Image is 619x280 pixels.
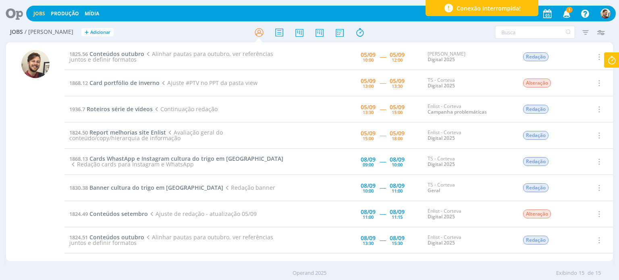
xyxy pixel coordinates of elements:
[69,234,88,241] span: 1824.51
[89,233,144,241] span: Conteúdos outubro
[600,6,611,21] button: G
[392,58,403,62] div: 12:00
[428,77,511,89] div: TS - Corteva
[523,183,548,192] span: Redação
[523,209,551,218] span: Alteração
[428,135,455,141] a: Digital 2025
[363,162,374,167] div: 09:00
[69,106,85,113] span: 1936.7
[89,155,283,162] span: Cards WhastApp e Instagram cultura do trigo em [GEOGRAPHIC_DATA]
[523,79,551,87] span: Alteração
[390,157,405,162] div: 08/09
[523,131,548,140] span: Redação
[363,110,374,114] div: 13:30
[392,136,403,141] div: 18:00
[363,241,374,245] div: 13:30
[160,79,257,87] span: Ajuste #PTV no PPT da pasta view
[21,50,50,78] img: G
[31,10,48,17] button: Jobs
[495,26,575,39] input: Busca
[85,28,89,37] span: +
[69,79,88,87] span: 1868.12
[69,129,166,136] a: 1824.50Report melhorias site Enlist
[51,10,79,17] a: Produção
[428,108,487,115] a: Campanha problemáticas
[558,6,574,21] button: 1
[363,58,374,62] div: 10:00
[380,158,386,165] span: -----
[69,184,88,191] span: 1830.38
[380,210,386,218] span: -----
[392,84,403,88] div: 13:30
[69,129,88,136] span: 1824.50
[380,53,386,60] span: -----
[33,10,45,17] a: Jobs
[363,84,374,88] div: 13:00
[428,182,511,194] div: TS - Corteva
[361,52,376,58] div: 05/09
[89,129,166,136] span: Report melhorias site Enlist
[69,50,88,58] span: 1825.56
[89,184,223,191] span: Banner cultura do trigo em [GEOGRAPHIC_DATA]
[85,10,99,17] a: Mídia
[392,110,403,114] div: 15:00
[361,157,376,162] div: 08/09
[48,10,81,17] button: Produção
[457,4,521,12] span: Conexão interrompida!
[380,131,386,139] span: -----
[89,79,160,87] span: Card portfólio de inverno
[428,156,511,168] div: TS - Corteva
[588,269,594,277] span: de
[82,10,102,17] button: Mídia
[600,8,611,19] img: G
[69,155,283,162] a: 1868.13Cards WhastApp e Instagram cultura do trigo em [GEOGRAPHIC_DATA]
[428,213,455,220] a: Digital 2025
[148,210,256,218] span: Ajuste de redação - atualização 05/09
[90,30,110,35] span: Adicionar
[428,234,511,246] div: Enlist - Corteva
[390,235,405,241] div: 08/09
[69,210,88,218] span: 1824.49
[392,241,403,245] div: 15:30
[523,236,548,245] span: Redação
[380,184,386,191] span: -----
[89,210,148,218] span: Conteúdos setembro
[361,235,376,241] div: 08/09
[428,82,455,89] a: Digital 2025
[363,189,374,193] div: 10:00
[361,131,376,136] div: 05/09
[390,78,405,84] div: 05/09
[69,155,88,162] span: 1868.13
[390,131,405,136] div: 05/09
[69,79,160,87] a: 1868.12Card portfólio de inverno
[392,215,403,219] div: 11:15
[428,208,511,220] div: Enlist - Corteva
[69,129,222,142] span: Avaliação geral do conteúdo/copy/hierarquia de informação
[361,183,376,189] div: 08/09
[69,233,144,241] a: 1824.51Conteúdos outubro
[153,105,217,113] span: Continuação redação
[25,29,73,35] span: / [PERSON_NAME]
[361,104,376,110] div: 05/09
[390,52,405,58] div: 05/09
[69,184,223,191] a: 1830.38Banner cultura do trigo em [GEOGRAPHIC_DATA]
[428,51,511,63] div: [PERSON_NAME]
[428,187,440,194] a: Geral
[380,105,386,113] span: -----
[390,104,405,110] div: 05/09
[69,50,273,63] span: Alinhar pautas para outubro, ver referências juntos e definir formatos
[579,269,584,277] span: 15
[10,29,23,35] span: Jobs
[81,28,114,37] button: +Adicionar
[595,269,601,277] span: 15
[523,157,548,166] span: Redação
[523,52,548,61] span: Redação
[363,215,374,219] div: 11:00
[361,209,376,215] div: 08/09
[89,50,144,58] span: Conteúdos outubro
[428,104,511,115] div: Enlist - Corteva
[392,162,403,167] div: 10:00
[523,105,548,114] span: Redação
[223,184,275,191] span: Redação banner
[363,136,374,141] div: 15:00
